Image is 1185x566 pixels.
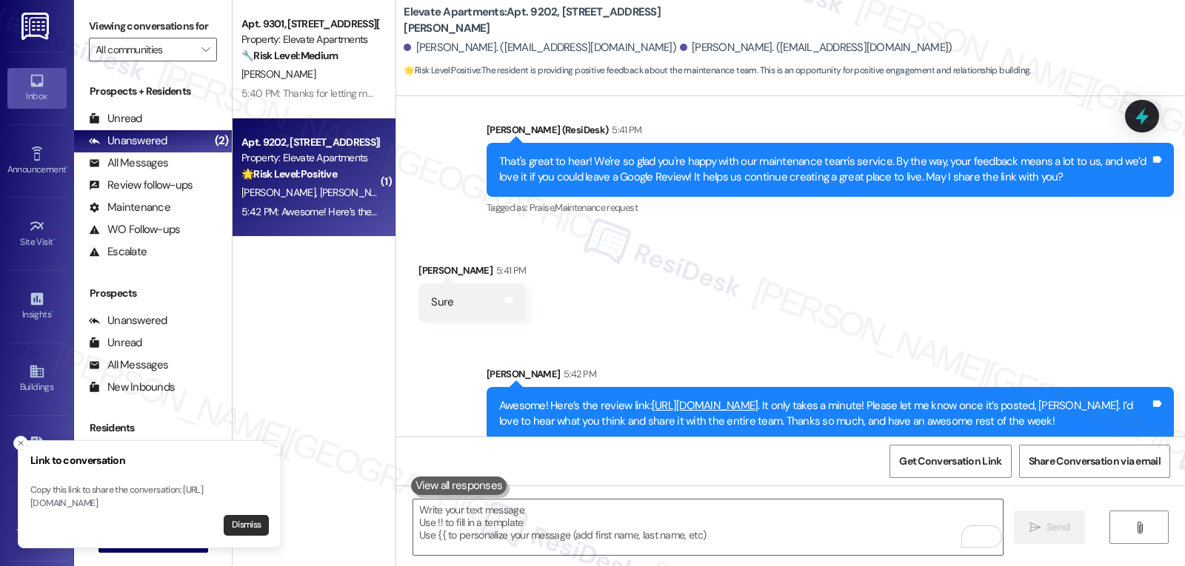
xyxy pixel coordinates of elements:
[241,67,316,81] span: [PERSON_NAME]
[241,49,338,62] strong: 🔧 Risk Level: Medium
[889,445,1011,478] button: Get Conversation Link
[201,44,210,55] i: 
[404,40,676,55] div: [PERSON_NAME]. ([EMAIL_ADDRESS][DOMAIN_NAME])
[7,505,67,545] a: Templates •
[89,178,193,193] div: Review follow-ups
[652,398,758,413] a: [URL][DOMAIN_NAME]
[7,286,67,326] a: Insights •
[487,122,1174,143] div: [PERSON_NAME] (ResiDesk)
[89,357,168,373] div: All Messages
[499,154,1150,186] div: That's great to hear! We're so glad you're happy with our maintenance team's service. By the way,...
[404,64,480,76] strong: 🌟 Risk Level: Positive
[487,366,1174,387] div: [PERSON_NAME]
[211,129,233,152] div: (2)
[13,436,28,451] button: Close toast
[241,135,378,150] div: Apt. 9202, [STREET_ADDRESS][PERSON_NAME]
[74,286,232,301] div: Prospects
[241,16,378,32] div: Apt. 9301, [STREET_ADDRESS][PERSON_NAME]
[7,214,67,254] a: Site Visit •
[487,197,1174,218] div: Tagged as:
[1014,511,1086,544] button: Send
[241,150,378,166] div: Property: Elevate Apartments
[89,222,180,237] div: WO Follow-ups
[66,162,68,172] span: •
[499,398,1150,430] div: Awesome! Here’s the review link: . It only takes a minute! Please let me know once it’s posted, [...
[224,515,269,536] button: Dismiss
[241,167,337,181] strong: 🌟 Risk Level: Positive
[1029,522,1041,533] i: 
[74,420,232,436] div: Residents
[53,235,56,245] span: •
[74,84,232,99] div: Prospects + Residents
[418,263,526,283] div: [PERSON_NAME]
[89,335,142,351] div: Unread
[7,68,67,108] a: Inbox
[89,244,147,260] div: Escalate
[1134,522,1145,533] i: 
[560,366,595,382] div: 5:42 PM
[241,186,320,199] span: [PERSON_NAME]
[89,133,167,149] div: Unanswered
[89,380,175,395] div: New Inbounds
[241,32,378,47] div: Property: Elevate Apartments
[96,38,193,61] input: All communities
[89,200,170,215] div: Maintenance
[555,201,638,214] span: Maintenance request
[1019,445,1170,478] button: Share Conversation via email
[51,307,53,317] span: •
[680,40,952,55] div: [PERSON_NAME]. ([EMAIL_ADDRESS][DOMAIN_NAME])
[413,499,1003,555] textarea: To enrich screen reader interactions, please activate Accessibility in Grammarly extension settings
[530,201,555,214] span: Praise ,
[30,484,269,510] p: Copy this link to share the conversation: [URL][DOMAIN_NAME]
[320,186,394,199] span: [PERSON_NAME]
[1047,519,1069,535] span: Send
[404,4,700,36] b: Elevate Apartments: Apt. 9202, [STREET_ADDRESS][PERSON_NAME]
[89,313,167,329] div: Unanswered
[899,454,1001,469] span: Get Conversation Link
[404,63,1030,78] span: : The resident is providing positive feedback about the maintenance team. This is an opportunity ...
[89,15,217,38] label: Viewing conversations for
[7,359,67,399] a: Buildings
[1029,454,1161,469] span: Share Conversation via email
[7,432,67,472] a: Leads
[608,122,641,138] div: 5:41 PM
[89,155,168,171] div: All Messages
[431,294,453,310] div: Sure
[21,13,52,40] img: ResiDesk Logo
[493,263,526,278] div: 5:41 PM
[30,453,269,468] h3: Link to conversation
[89,111,142,127] div: Unread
